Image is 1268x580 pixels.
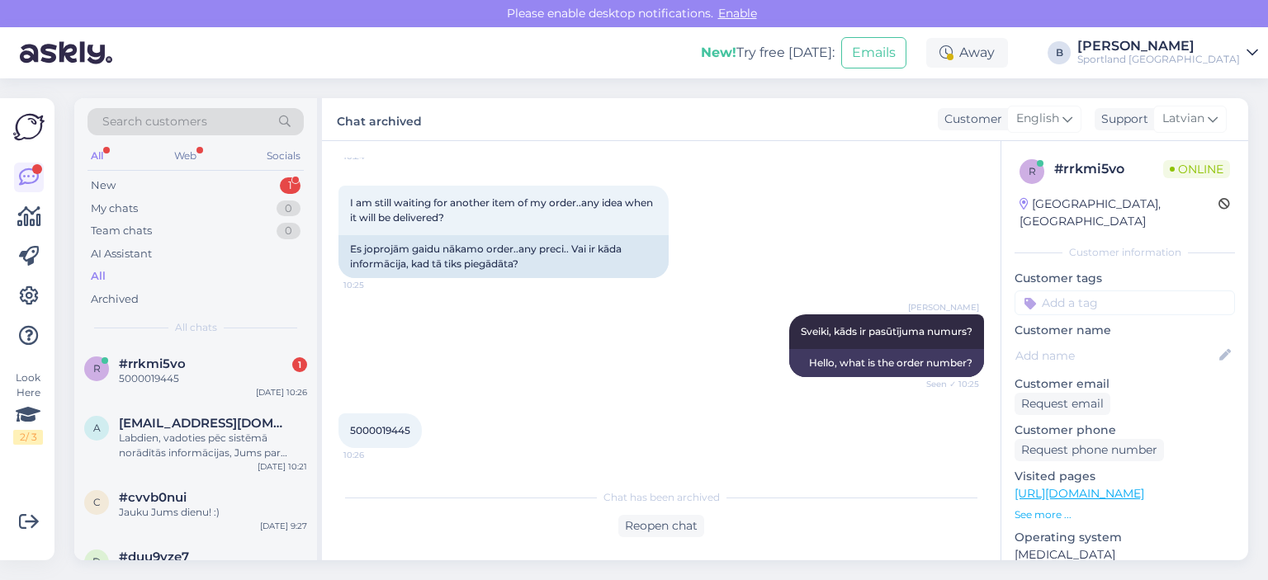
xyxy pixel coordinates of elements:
[908,301,979,314] span: [PERSON_NAME]
[119,505,307,520] div: Jauku Jums dienu! :)
[1015,422,1235,439] p: Customer phone
[93,422,101,434] span: a
[1054,159,1163,179] div: # rrkmi5vo
[1015,507,1235,522] p: See more ...
[1015,322,1235,339] p: Customer name
[1015,270,1235,287] p: Customer tags
[1015,375,1235,393] p: Customer email
[1015,290,1235,315] input: Add a tag
[91,200,138,217] div: My chats
[1020,196,1218,230] div: [GEOGRAPHIC_DATA], [GEOGRAPHIC_DATA]
[91,246,152,262] div: AI Assistant
[1015,546,1235,563] p: [MEDICAL_DATA]
[277,223,300,239] div: 0
[1163,160,1230,178] span: Online
[280,177,300,194] div: 1
[350,424,410,436] span: 5000019445
[13,430,43,445] div: 2 / 3
[1077,40,1258,66] a: [PERSON_NAME]Sportland [GEOGRAPHIC_DATA]
[603,490,720,505] span: Chat has been archived
[338,235,669,278] div: Es joprojām gaidu nākamo order..any preci.. Vai ir kāda informācija, kad tā tiks piegādāta?
[343,449,405,461] span: 10:26
[93,496,101,508] span: c
[618,515,704,537] div: Reopen chat
[175,320,217,335] span: All chats
[1015,468,1235,485] p: Visited pages
[1162,110,1204,128] span: Latvian
[13,111,45,143] img: Askly Logo
[91,291,139,308] div: Archived
[263,145,304,167] div: Socials
[91,268,106,285] div: All
[292,357,307,372] div: 1
[350,196,655,224] span: I am still waiting for another item of my order..any idea when it will be delivered?
[1015,393,1110,415] div: Request email
[1029,165,1036,177] span: r
[1015,439,1164,461] div: Request phone number
[926,38,1008,68] div: Away
[91,223,152,239] div: Team chats
[119,490,187,505] span: #cvvb0nui
[119,371,307,386] div: 5000019445
[91,177,116,194] div: New
[171,145,200,167] div: Web
[701,45,736,60] b: New!
[938,111,1002,128] div: Customer
[119,416,291,431] span: aliseklinta.broka@gmail.com
[801,325,972,337] span: Sveiki, kāds ir pasūtījuma numurs?
[713,6,762,21] span: Enable
[337,108,422,130] label: Chat archived
[102,113,207,130] span: Search customers
[258,460,307,473] div: [DATE] 10:21
[701,43,835,63] div: Try free [DATE]:
[92,555,101,568] span: d
[119,549,189,564] span: #duu9yze7
[1015,529,1235,546] p: Operating system
[1095,111,1148,128] div: Support
[277,200,300,217] div: 0
[13,370,43,445] div: Look Here
[1015,486,1144,501] a: [URL][DOMAIN_NAME]
[260,520,307,532] div: [DATE] 9:27
[1015,347,1216,365] input: Add name
[119,356,186,371] span: #rrkmi5vo
[93,362,101,375] span: r
[917,378,979,390] span: Seen ✓ 10:25
[1015,245,1235,260] div: Customer information
[256,386,307,398] div: [DATE] 10:26
[1077,53,1240,66] div: Sportland [GEOGRAPHIC_DATA]
[343,279,405,291] span: 10:25
[789,349,984,377] div: Hello, what is the order number?
[1048,41,1071,64] div: B
[841,37,906,68] button: Emails
[1016,110,1059,128] span: English
[1077,40,1240,53] div: [PERSON_NAME]
[119,431,307,460] div: Labdien, vadoties pēc sistēmā norādītās informācijas, Jums par preci ADIDAS HYPERGLAM HIGH RISE i...
[88,145,106,167] div: All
